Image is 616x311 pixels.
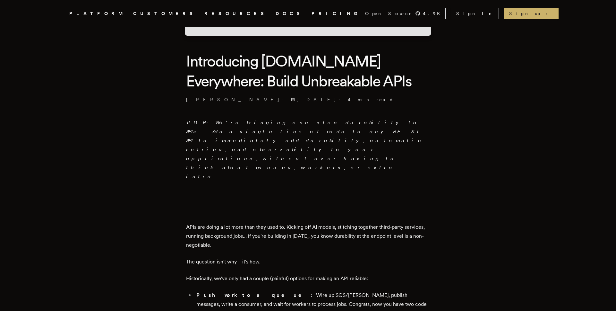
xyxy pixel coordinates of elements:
span: [DATE] [291,96,337,103]
strong: Push work to a queue: [196,292,316,298]
span: 4 min read [348,96,394,103]
a: Sign up [504,8,559,19]
em: TLDR: We're bringing one-step durability to APIs. Add a single line of code to any REST API to im... [186,120,421,180]
a: [PERSON_NAME] [186,96,280,103]
a: CUSTOMERS [133,10,197,18]
p: APIs are doing a lot more than they used to. Kicking off AI models, stitching together third-part... [186,223,430,250]
button: PLATFORM [69,10,125,18]
p: Historically, we've only had a couple (painful) options for making an API reliable: [186,274,430,283]
a: Sign In [451,8,499,19]
span: Open Source [365,10,413,17]
span: → [543,10,553,17]
h1: Introducing [DOMAIN_NAME] Everywhere: Build Unbreakable APIs [186,51,430,91]
span: 4.9 K [423,10,444,17]
a: DOCS [276,10,304,18]
button: RESOURCES [204,10,268,18]
a: PRICING [312,10,361,18]
p: The question isn't why—it's how. [186,257,430,266]
p: · · [186,96,430,103]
